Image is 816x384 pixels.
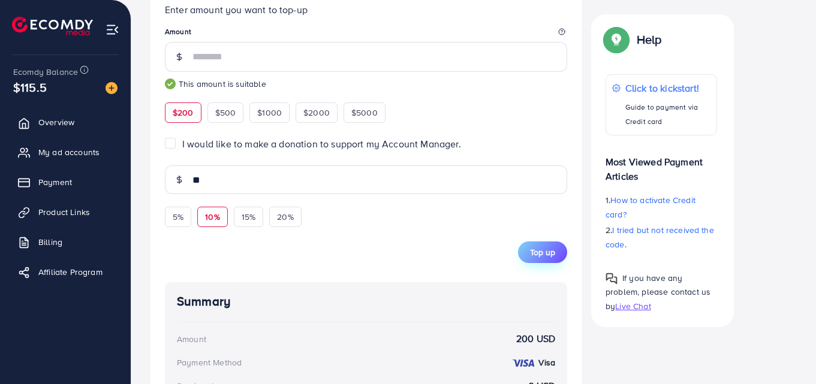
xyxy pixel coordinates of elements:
[518,241,567,263] button: Top up
[351,107,378,119] span: $5000
[637,32,662,47] p: Help
[516,332,555,346] strong: 200 USD
[38,206,90,218] span: Product Links
[38,176,72,188] span: Payment
[9,200,122,224] a: Product Links
[13,66,78,78] span: Ecomdy Balance
[615,300,651,312] span: Live Chat
[177,333,206,345] div: Amount
[173,107,194,119] span: $200
[277,211,293,223] span: 20%
[106,23,119,37] img: menu
[606,193,717,222] p: 1.
[106,82,118,94] img: image
[9,140,122,164] a: My ad accounts
[538,356,555,368] strong: Visa
[530,246,555,258] span: Top up
[9,230,122,254] a: Billing
[165,2,567,17] p: Enter amount you want to top-up
[215,107,236,119] span: $500
[606,145,717,183] p: Most Viewed Payment Articles
[257,107,282,119] span: $1000
[606,223,717,252] p: 2.
[606,273,618,285] img: Popup guide
[177,356,242,368] div: Payment Method
[606,29,627,50] img: Popup guide
[38,116,74,128] span: Overview
[38,266,103,278] span: Affiliate Program
[9,110,122,134] a: Overview
[9,170,122,194] a: Payment
[606,194,695,220] span: How to activate Credit card?
[177,294,555,309] h4: Summary
[205,211,219,223] span: 10%
[625,81,710,95] p: Click to kickstart!
[12,17,93,35] img: logo
[606,224,714,250] span: I tried but not received the code.
[38,236,62,248] span: Billing
[606,272,710,312] span: If you have any problem, please contact us by
[303,107,330,119] span: $2000
[765,330,807,375] iframe: Chat
[511,358,535,368] img: credit
[13,78,47,96] span: $115.5
[38,146,100,158] span: My ad accounts
[182,137,461,150] span: I would like to make a donation to support my Account Manager.
[625,100,710,129] p: Guide to payment via Credit card
[9,260,122,284] a: Affiliate Program
[173,211,183,223] span: 5%
[165,78,567,90] small: This amount is suitable
[165,26,567,41] legend: Amount
[242,211,255,223] span: 15%
[165,78,176,89] img: guide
